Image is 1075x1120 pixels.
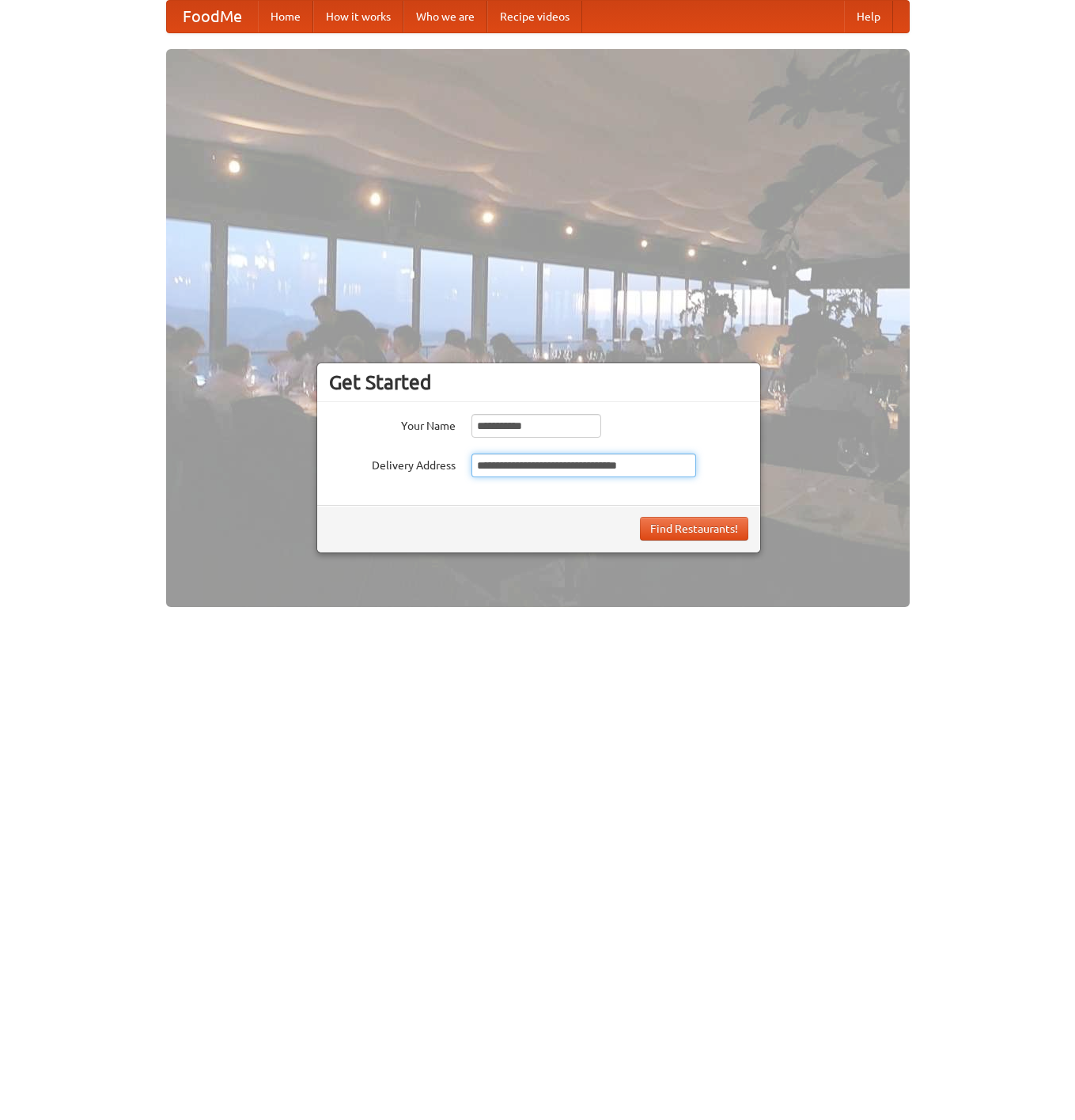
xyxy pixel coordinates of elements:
label: Delivery Address [329,454,456,473]
a: FoodMe [167,1,258,32]
label: Your Name [329,414,456,434]
button: Find Restaurants! [640,517,748,541]
a: Help [844,1,893,32]
a: How it works [313,1,403,32]
a: Home [258,1,313,32]
h3: Get Started [329,370,748,394]
a: Who we are [403,1,487,32]
a: Recipe videos [487,1,582,32]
